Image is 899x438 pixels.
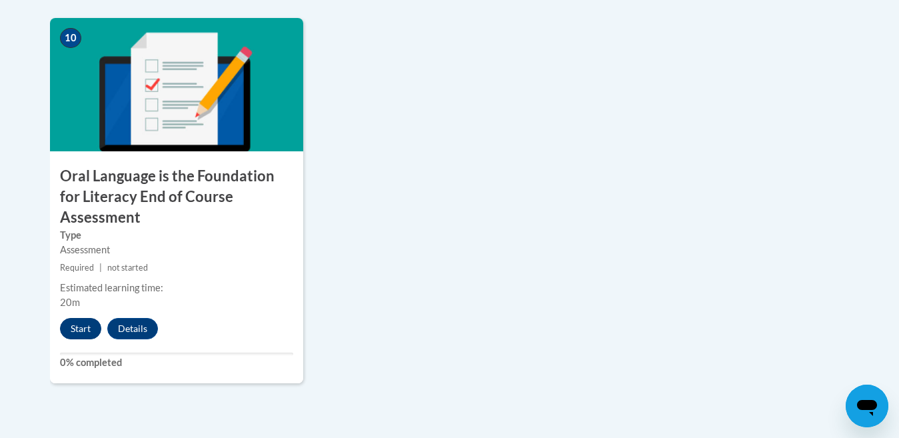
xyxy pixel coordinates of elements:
[60,318,101,339] button: Start
[60,228,293,243] label: Type
[846,385,888,427] iframe: Button to launch messaging window
[50,18,303,151] img: Course Image
[60,297,80,308] span: 20m
[60,243,293,257] div: Assessment
[107,318,158,339] button: Details
[60,281,293,295] div: Estimated learning time:
[99,263,102,273] span: |
[50,166,303,227] h3: Oral Language is the Foundation for Literacy End of Course Assessment
[60,355,293,370] label: 0% completed
[60,28,81,48] span: 10
[107,263,148,273] span: not started
[60,263,94,273] span: Required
